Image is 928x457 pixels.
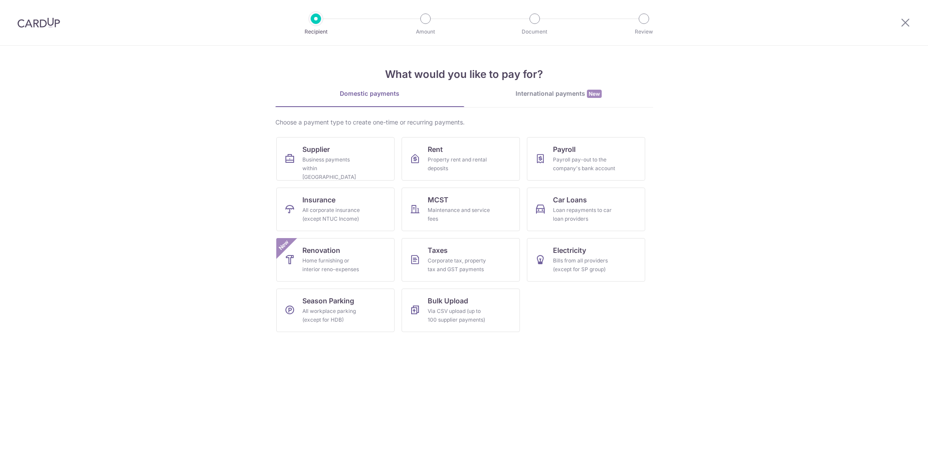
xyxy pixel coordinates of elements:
a: RentProperty rent and rental deposits [402,137,520,181]
span: Taxes [428,245,448,255]
a: MCSTMaintenance and service fees [402,188,520,231]
div: International payments [464,89,653,98]
img: CardUp [17,17,60,28]
a: Season ParkingAll workplace parking (except for HDB) [276,289,395,332]
span: Rent [428,144,443,155]
a: Car LoansLoan repayments to car loan providers [527,188,645,231]
p: Amount [393,27,458,36]
span: Electricity [553,245,586,255]
span: Insurance [302,195,335,205]
a: SupplierBusiness payments within [GEOGRAPHIC_DATA] [276,137,395,181]
h4: What would you like to pay for? [275,67,653,82]
iframe: Opens a widget where you can find more information [872,431,919,453]
a: RenovationHome furnishing or interior reno-expensesNew [276,238,395,282]
span: New [587,90,602,98]
span: MCST [428,195,449,205]
div: Bills from all providers (except for SP group) [553,256,616,274]
a: TaxesCorporate tax, property tax and GST payments [402,238,520,282]
div: Home furnishing or interior reno-expenses [302,256,365,274]
span: Payroll [553,144,576,155]
div: All corporate insurance (except NTUC Income) [302,206,365,223]
span: New [276,238,291,252]
div: Domestic payments [275,89,464,98]
span: Season Parking [302,296,354,306]
a: ElectricityBills from all providers (except for SP group) [527,238,645,282]
div: Via CSV upload (up to 100 supplier payments) [428,307,490,324]
a: InsuranceAll corporate insurance (except NTUC Income) [276,188,395,231]
div: Choose a payment type to create one-time or recurring payments. [275,118,653,127]
div: Payroll pay-out to the company's bank account [553,155,616,173]
div: Maintenance and service fees [428,206,490,223]
div: Corporate tax, property tax and GST payments [428,256,490,274]
span: Supplier [302,144,330,155]
span: Renovation [302,245,340,255]
p: Review [612,27,676,36]
a: Bulk UploadVia CSV upload (up to 100 supplier payments) [402,289,520,332]
div: All workplace parking (except for HDB) [302,307,365,324]
a: PayrollPayroll pay-out to the company's bank account [527,137,645,181]
span: Car Loans [553,195,587,205]
p: Document [503,27,567,36]
p: Recipient [284,27,348,36]
div: Business payments within [GEOGRAPHIC_DATA] [302,155,365,181]
span: Bulk Upload [428,296,468,306]
div: Loan repayments to car loan providers [553,206,616,223]
div: Property rent and rental deposits [428,155,490,173]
